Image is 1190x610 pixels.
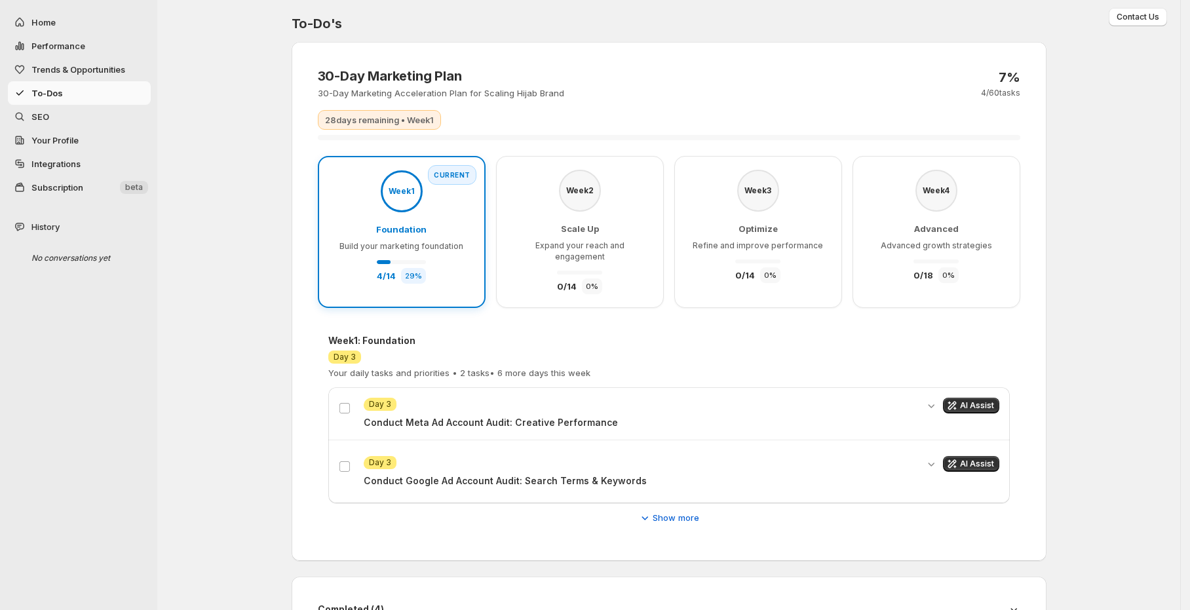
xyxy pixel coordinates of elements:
button: Trends & Opportunities [8,58,151,81]
span: AI Assist [960,459,994,469]
p: 4 / 60 tasks [981,88,1020,98]
span: 0 / 18 [913,270,933,280]
span: 0 / 14 [735,270,755,280]
h4: Week 1 : Foundation [328,334,590,347]
span: Refine and improve performance [693,240,823,250]
span: Contact Us [1117,12,1159,22]
button: Show more [630,507,707,528]
h2: To-Do's [292,16,1046,31]
button: Subscription [8,176,151,199]
div: Currently viewing Day 3 [387,135,389,140]
span: Home [31,17,56,28]
span: Build your marketing foundation [339,241,463,251]
div: 0 % [582,278,602,294]
span: Show more [653,511,699,524]
button: Get AI assistance for this task [943,398,999,413]
h3: 30-Day Marketing Plan [318,68,564,84]
span: Day 3 [334,352,356,362]
p: Your daily tasks and priorities • 2 tasks • 6 more days this week [328,366,590,379]
span: Expand your reach and engagement [535,240,624,261]
div: 0 % [760,267,780,283]
span: History [31,220,60,233]
span: Week 3 [744,186,771,195]
span: Week 1 [389,187,415,195]
span: Optimize [739,223,778,234]
p: Conduct Meta Ad Account Audit: Creative Performance [364,416,917,429]
button: Contact Us [1109,8,1167,26]
a: SEO [8,105,151,128]
span: Foundation [376,224,427,235]
button: Home [8,10,151,34]
p: Conduct Google Ad Account Audit: Search Terms & Keywords [364,474,917,487]
button: Expand details [925,456,938,472]
span: AI Assist [960,400,994,411]
span: Subscription [31,182,83,193]
span: Day 3 [369,399,391,410]
span: 0 / 14 [557,281,577,292]
span: Your Profile [31,135,79,145]
button: Performance [8,34,151,58]
button: To-Dos [8,81,151,105]
span: beta [125,182,143,193]
span: To-Dos [31,88,63,98]
button: Get AI assistance for this task [943,456,999,472]
a: Your Profile [8,128,151,152]
div: Current [428,165,476,185]
p: 7 % [999,69,1020,85]
span: Advanced [914,223,959,234]
p: 30-Day Marketing Acceleration Plan for Scaling Hijab Brand [318,86,564,100]
p: 28 days remaining • Week 1 [325,113,434,126]
div: 0 % [938,267,959,283]
span: SEO [31,111,49,122]
span: Advanced growth strategies [881,240,992,250]
a: Integrations [8,152,151,176]
div: No conversations yet [21,246,145,270]
span: 4 / 14 [377,271,396,281]
span: Integrations [31,159,81,169]
span: Week 4 [923,186,950,195]
button: Expand details [925,398,938,413]
span: Performance [31,41,85,51]
span: Day 3 [369,457,391,468]
span: Scale Up [561,223,599,234]
div: 29 % [401,268,426,284]
span: Week 2 [566,186,594,195]
span: Trends & Opportunities [31,64,125,75]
